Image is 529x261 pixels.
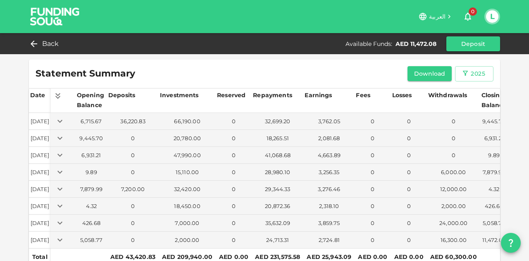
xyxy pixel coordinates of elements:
div: 18,450.00 [160,202,214,210]
td: [DATE] [29,181,51,198]
div: 28,980.10 [253,168,302,176]
div: 36,220.83 [109,117,157,125]
div: 0 [109,134,157,142]
div: 29,344.33 [253,185,302,193]
div: 41,068.68 [253,151,302,159]
button: Expand [54,200,66,212]
div: 0 [393,134,425,142]
td: [DATE] [29,147,51,164]
div: 0 [393,236,425,244]
div: 0 [393,117,425,125]
div: 3,276.46 [305,185,353,193]
div: 2,000.00 [160,236,214,244]
button: Expand [54,166,66,178]
div: 0 [109,236,157,244]
div: 0 [393,151,425,159]
div: 7,879.99 [77,185,105,193]
div: 47,990.00 [160,151,214,159]
div: Repayments [253,90,292,100]
div: 2,724.81 [305,236,353,244]
div: Closing Balance [481,90,507,110]
div: 0 [429,151,479,159]
span: 0 [469,7,477,16]
div: 0 [393,185,425,193]
td: [DATE] [29,232,51,249]
div: 24,713.31 [253,236,302,244]
div: 0 [356,151,389,159]
div: 3,762.05 [305,117,353,125]
div: 0 [429,134,479,142]
div: 5,058.77 [77,236,105,244]
div: 15,110.00 [160,168,214,176]
div: 6,931.21 [482,134,506,142]
div: 2,318.10 [305,202,353,210]
button: 0 [460,8,476,25]
button: Expand [54,149,66,161]
div: Withdrawals [428,90,467,100]
div: 0 [217,236,250,244]
td: [DATE] [29,130,51,147]
span: العربية [429,13,446,20]
td: [DATE] [29,164,51,181]
div: 3,256.35 [305,168,353,176]
button: L [486,10,498,23]
div: 20,872.36 [253,202,302,210]
div: 0 [217,168,250,176]
div: 0 [356,168,389,176]
div: 0 [109,151,157,159]
span: Expand [54,168,66,175]
div: 7,879.99 [482,168,506,176]
span: Expand [54,202,66,208]
button: Expand [54,115,66,127]
div: 0 [356,202,389,210]
div: 0 [217,219,250,227]
span: Expand [54,219,66,225]
div: Losses [392,90,413,100]
div: 7,000.00 [160,219,214,227]
div: 0 [356,134,389,142]
span: Statement Summary [36,68,135,79]
button: question [501,233,521,253]
div: 9,445.70 [77,134,105,142]
div: 0 [356,236,389,244]
div: 32,420.00 [160,185,214,193]
div: 0 [217,151,250,159]
span: Expand [54,236,66,242]
span: Expand [54,134,66,141]
button: 2025 [455,66,493,81]
div: 12,000.00 [429,185,479,193]
div: 0 [393,219,425,227]
button: Expand [54,234,66,246]
div: 426.68 [77,219,105,227]
div: Reserved [217,90,245,100]
div: 426.68 [482,202,506,210]
div: 4,663.89 [305,151,353,159]
div: 0 [217,185,250,193]
span: Expand [54,151,66,158]
div: 0 [393,168,425,176]
div: 2,081.68 [305,134,353,142]
div: 24,000.00 [429,219,479,227]
div: 6,931.21 [77,151,105,159]
div: 0 [217,117,250,125]
div: 0 [356,219,389,227]
td: [DATE] [29,113,51,130]
div: 0 [109,168,157,176]
div: Available Funds : [346,40,392,48]
div: 66,190.00 [160,117,214,125]
span: Expand [54,117,66,124]
div: 0 [109,219,157,227]
div: 2,000.00 [429,202,479,210]
div: 6,715.67 [77,117,105,125]
div: 3,859.75 [305,219,353,227]
td: [DATE] [29,198,51,215]
div: 6,000.00 [429,168,479,176]
div: Deposits [108,90,135,100]
div: 11,472.08 [482,236,506,244]
div: 18,265.51 [253,134,302,142]
div: 4.32 [77,202,105,210]
div: 7,200.00 [109,185,157,193]
div: 9.89 [77,168,105,176]
div: 16,300.00 [429,236,479,244]
td: [DATE] [29,215,51,232]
